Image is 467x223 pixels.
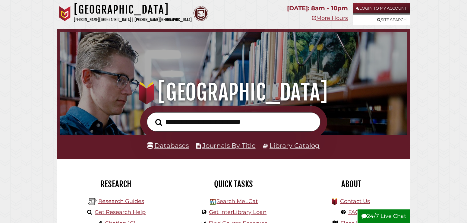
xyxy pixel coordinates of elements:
[353,14,410,25] a: Site Search
[179,179,288,189] h2: Quick Tasks
[88,197,97,206] img: Hekman Library Logo
[312,15,348,21] a: More Hours
[210,199,216,205] img: Hekman Library Logo
[74,3,192,16] h1: [GEOGRAPHIC_DATA]
[193,6,208,21] img: Calvin Theological Seminary
[57,6,72,21] img: Calvin University
[270,142,320,149] a: Library Catalog
[95,209,146,215] a: Get Research Help
[152,117,165,128] button: Search
[74,16,192,23] p: [PERSON_NAME][GEOGRAPHIC_DATA] | [PERSON_NAME][GEOGRAPHIC_DATA]
[340,198,370,205] a: Contact Us
[297,179,405,189] h2: About
[62,179,170,189] h2: Research
[348,209,362,215] a: FAQs
[209,209,267,215] a: Get InterLibrary Loan
[98,198,144,205] a: Research Guides
[353,3,410,14] a: Login to My Account
[202,142,256,149] a: Journals By Title
[67,79,400,106] h1: [GEOGRAPHIC_DATA]
[155,119,162,126] i: Search
[147,142,189,149] a: Databases
[287,3,348,14] p: [DATE]: 8am - 10pm
[216,198,258,205] a: Search MeLCat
